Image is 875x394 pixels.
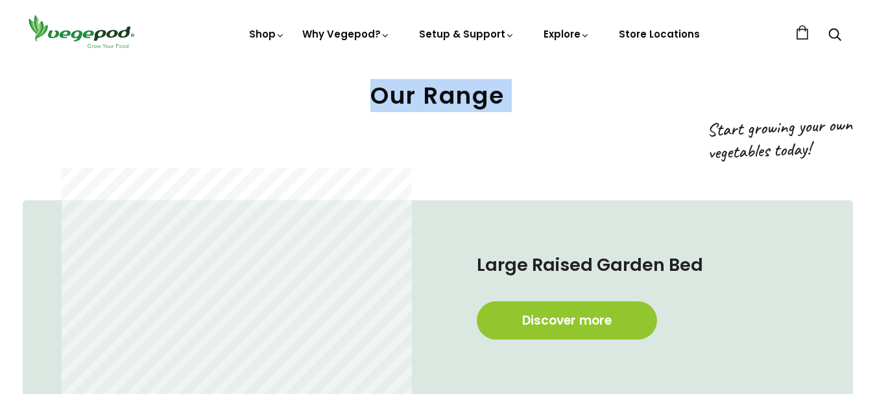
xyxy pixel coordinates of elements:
[419,27,515,41] a: Setup & Support
[544,27,590,41] a: Explore
[828,29,841,43] a: Search
[302,27,390,41] a: Why Vegepod?
[477,252,801,278] h4: Large Raised Garden Bed
[477,301,657,340] a: Discover more
[249,27,285,41] a: Shop
[619,27,700,41] a: Store Locations
[23,82,853,110] h2: Our Range
[23,13,139,50] img: Vegepod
